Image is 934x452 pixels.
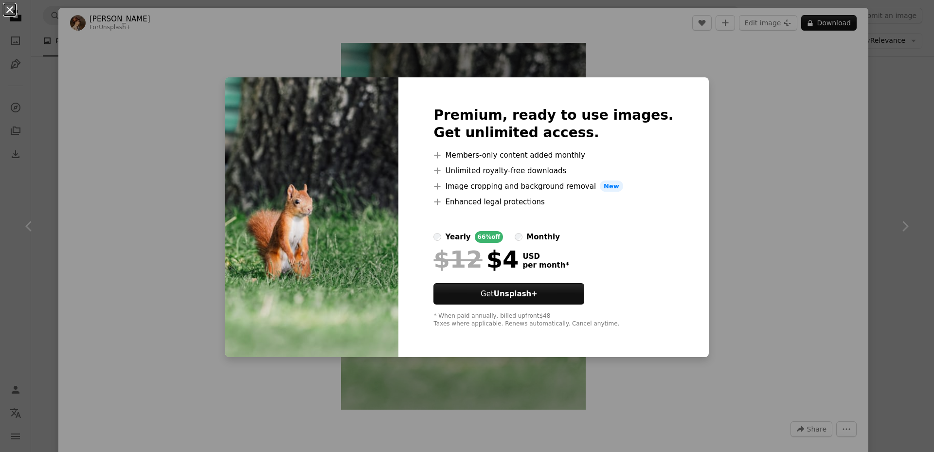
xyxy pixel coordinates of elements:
li: Members-only content added monthly [433,149,673,161]
div: monthly [526,231,560,243]
button: GetUnsplash+ [433,283,584,305]
span: USD [522,252,569,261]
h2: Premium, ready to use images. Get unlimited access. [433,107,673,142]
li: Unlimited royalty-free downloads [433,165,673,177]
img: premium_photo-1669725687338-7a68f0d58227 [225,77,398,358]
div: 66% off [475,231,503,243]
li: Enhanced legal protections [433,196,673,208]
span: $12 [433,247,482,272]
div: $4 [433,247,519,272]
div: * When paid annually, billed upfront $48 Taxes where applicable. Renews automatically. Cancel any... [433,312,673,328]
div: yearly [445,231,470,243]
span: New [600,181,623,192]
strong: Unsplash+ [494,289,538,298]
span: per month * [522,261,569,270]
input: monthly [515,233,522,241]
input: yearly66%off [433,233,441,241]
li: Image cropping and background removal [433,181,673,192]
